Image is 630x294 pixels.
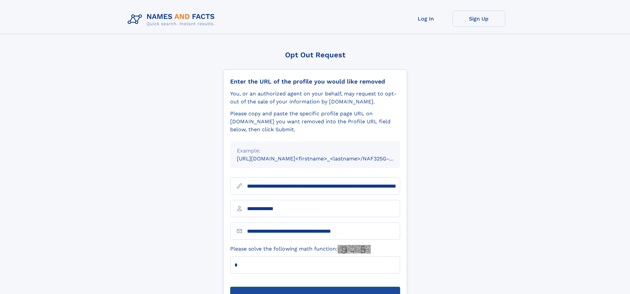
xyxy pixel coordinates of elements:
[230,78,400,85] div: Enter the URL of the profile you would like removed
[237,147,394,155] div: Example:
[230,90,400,106] div: You, or an authorized agent on your behalf, may request to opt-out of the sale of your informatio...
[452,11,505,27] a: Sign Up
[223,51,407,59] div: Opt Out Request
[237,155,413,162] small: [URL][DOMAIN_NAME]<firstname>_<lastname>/NAF325G-xxxxxxxx
[125,11,220,29] img: Logo Names and Facts
[230,245,371,254] label: Please solve the following math function:
[230,110,400,134] div: Please copy and paste the specific profile page URL on [DOMAIN_NAME] you want removed into the Pr...
[399,11,452,27] a: Log In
